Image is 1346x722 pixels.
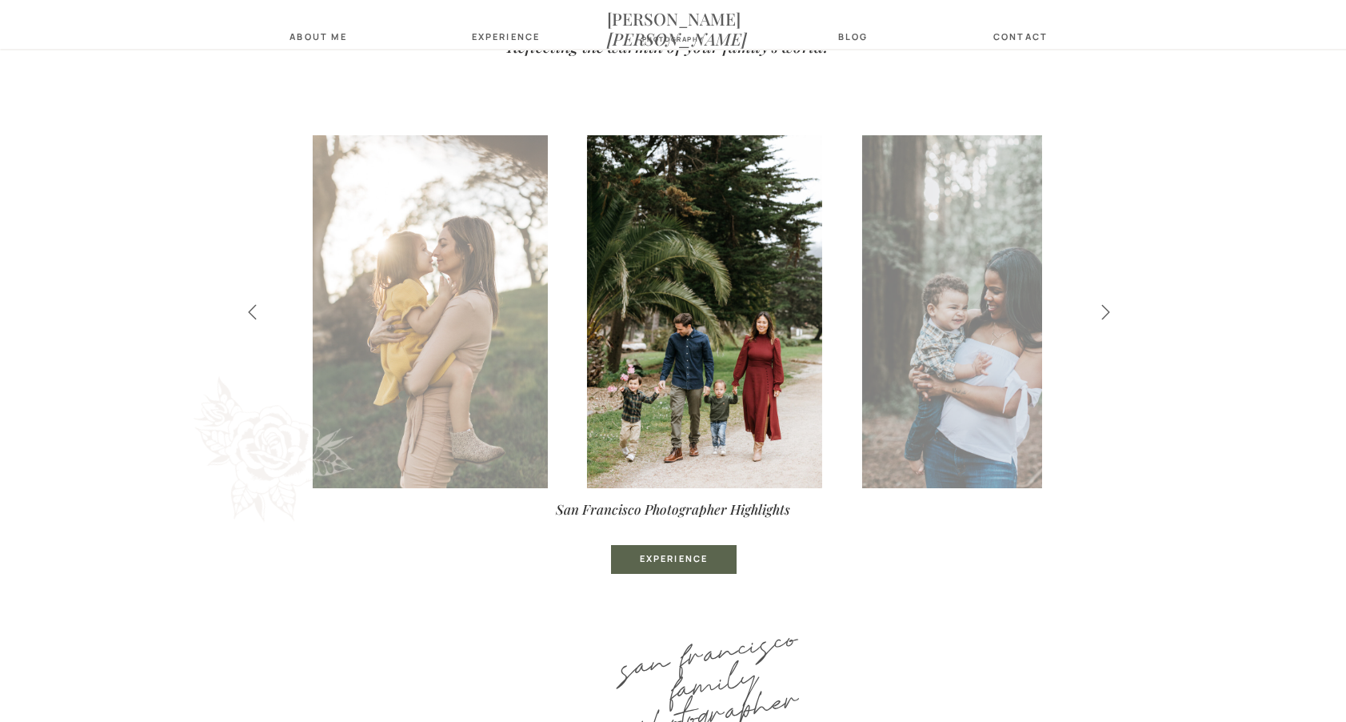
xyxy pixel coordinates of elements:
[989,31,1052,42] a: contact
[286,31,352,42] a: about Me
[588,621,831,693] p: san francisco family photographer
[829,31,877,42] a: blog
[862,135,1097,488] img: mom holding toddler while toddler is trying to wiggle out, they are both laughing.
[491,497,856,514] p: San Francisco Photographer Highlights
[607,9,740,27] a: [PERSON_NAME][PERSON_NAME]
[633,35,713,46] a: photography
[624,553,725,567] a: Experience
[607,9,740,27] nav: [PERSON_NAME]
[587,135,822,488] img: Mom and Dad holding hands with two little boys in San Francisco.
[312,135,547,488] img: Mom holding toddler and snuggling with each other
[472,31,535,42] a: Experience
[607,27,747,50] i: [PERSON_NAME]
